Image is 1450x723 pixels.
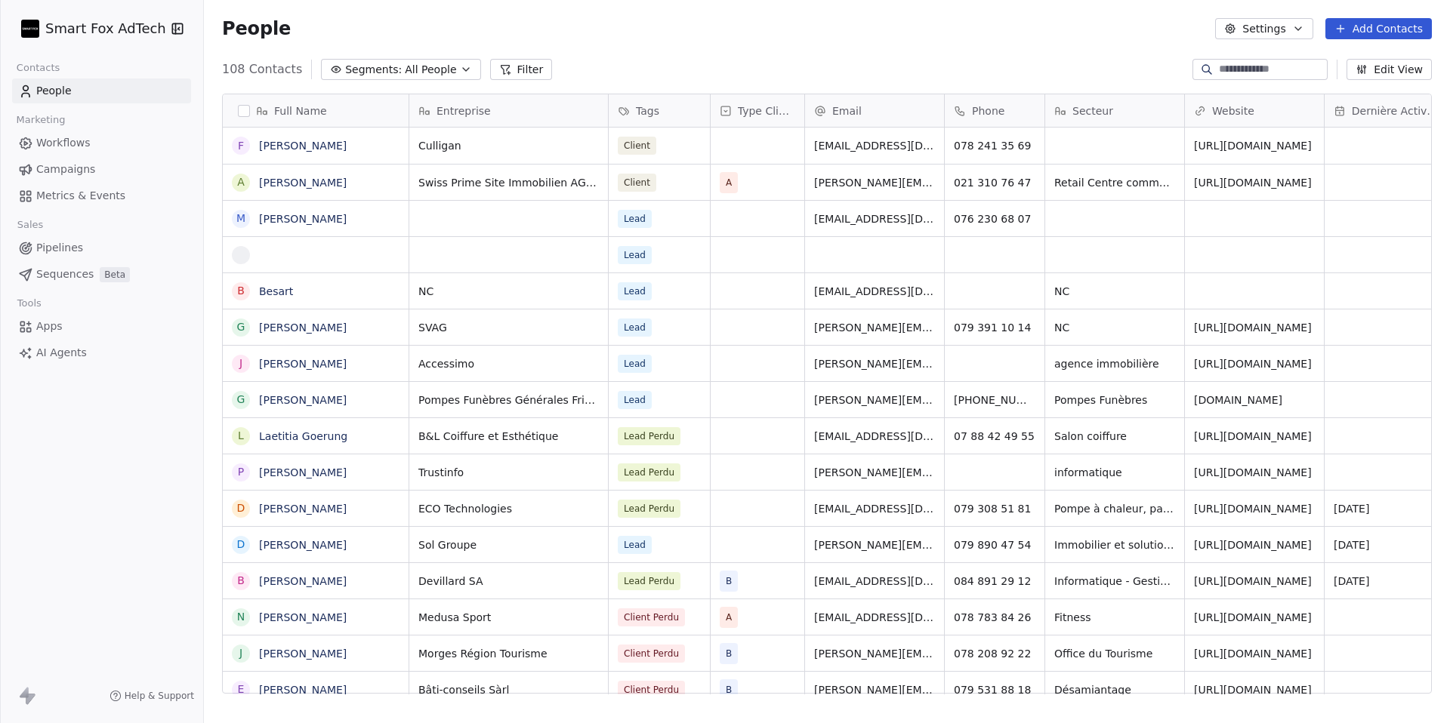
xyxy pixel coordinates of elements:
[954,682,1035,697] span: 079 531 88 18
[814,646,935,661] span: [PERSON_NAME][EMAIL_ADDRESS][PERSON_NAME][DOMAIN_NAME]
[1072,103,1113,118] span: Secteur
[832,103,862,118] span: Email
[954,610,1035,625] span: 078 783 84 26
[10,57,66,79] span: Contacts
[239,355,242,371] div: J
[418,646,599,661] span: Morges Région Tourisme
[11,292,48,315] span: Tools
[618,681,685,699] span: Client Perdu
[125,690,194,702] span: Help & Support
[726,610,732,625] span: A
[259,503,347,515] a: [PERSON_NAME]
[237,283,245,299] div: B
[618,137,656,155] span: Client
[238,138,244,154] div: F
[259,394,347,406] a: [PERSON_NAME]
[945,94,1044,127] div: Phone
[12,262,191,287] a: SequencesBeta
[1325,18,1432,39] button: Add Contacts
[1194,684,1312,696] a: [URL][DOMAIN_NAME]
[954,574,1035,589] span: 084 891 29 12
[274,103,327,118] span: Full Name
[814,284,935,299] span: [EMAIL_ADDRESS][DOMAIN_NAME]
[618,282,652,300] span: Lead
[954,646,1035,661] span: 078 208 92 22
[36,83,72,99] span: People
[418,392,599,408] span: Pompes Funèbres Générales Fribourg – PFG BRODARD SA
[12,78,191,103] a: People
[45,19,166,38] span: Smart Fox AdTech
[814,537,935,552] span: [PERSON_NAME][EMAIL_ADDRESS][DOMAIN_NAME]
[418,465,599,480] span: Trustinfo
[726,574,732,589] span: B
[618,608,685,626] span: Client Perdu
[259,430,347,442] a: Laetitia Goerung
[814,356,935,371] span: [PERSON_NAME][EMAIL_ADDRESS][PERSON_NAME][DOMAIN_NAME]
[12,157,191,182] a: Campaigns
[618,500,680,518] span: Lead Perdu
[418,574,599,589] span: Devillard SA
[100,267,130,282] span: Beta
[259,684,347,696] a: [PERSON_NAME]
[259,140,347,152] a: [PERSON_NAME]
[36,135,91,151] span: Workflows
[259,575,347,587] a: [PERSON_NAME]
[238,428,244,444] div: L
[236,211,245,226] div: M
[36,240,83,256] span: Pipelines
[259,285,293,297] a: Besart
[418,138,599,153] span: Culligan
[18,16,161,42] button: Smart Fox AdTech
[237,609,245,625] div: N
[1054,646,1175,661] span: Office du Tourisme
[1194,322,1312,334] a: [URL][DOMAIN_NAME]
[609,94,710,127] div: Tags
[259,322,347,334] a: [PERSON_NAME]
[618,355,652,373] span: Lead
[238,464,244,480] div: P
[954,175,1035,190] span: 021 310 76 47
[1185,94,1324,127] div: Website
[418,356,599,371] span: Accessimo
[1054,284,1175,299] span: NC
[222,17,291,40] span: People
[1054,537,1175,552] span: Immobilier et solutions financières
[239,645,242,661] div: J
[738,103,795,118] span: Type Client
[618,645,685,663] span: Client Perdu
[1194,648,1312,660] a: [URL][DOMAIN_NAME]
[490,59,553,80] button: Filter
[814,465,935,480] span: [PERSON_NAME][EMAIL_ADDRESS][DOMAIN_NAME]
[1054,429,1175,444] span: Salon coiffure
[972,103,1004,118] span: Phone
[1334,574,1439,589] span: [DATE]
[814,429,935,444] span: [EMAIL_ADDRESS][DOMAIN_NAME]
[814,211,935,226] span: [EMAIL_ADDRESS][DOMAIN_NAME]
[405,62,456,78] span: All People
[814,574,935,589] span: [EMAIL_ADDRESS][DOMAIN_NAME]
[11,214,50,236] span: Sales
[954,429,1035,444] span: 07 88 42 49 55
[814,682,935,697] span: [PERSON_NAME][EMAIL_ADDRESS][PERSON_NAME][DOMAIN_NAME]
[954,501,1035,516] span: 079 308 51 81
[618,246,652,264] span: Lead
[814,175,935,190] span: [PERSON_NAME][EMAIL_ADDRESS][PERSON_NAME][DOMAIN_NAME]
[954,392,1035,408] span: [PHONE_NUMBER]
[1054,682,1175,697] span: Désamiantage
[954,537,1035,552] span: 079 890 47 54
[618,427,680,445] span: Lead Perdu
[814,610,935,625] span: [EMAIL_ADDRESS][DOMAIN_NAME]
[418,284,599,299] span: NC
[418,320,599,335] span: SVAG
[222,60,302,78] span: 108 Contacts
[1334,537,1439,552] span: [DATE]
[409,94,608,127] div: Entreprise
[1045,94,1184,127] div: Secteur
[1054,320,1175,335] span: NC
[259,611,347,623] a: [PERSON_NAME]
[954,211,1035,226] span: 076 230 68 07
[1334,501,1439,516] span: [DATE]
[1054,610,1175,625] span: Fitness
[814,138,935,153] span: [EMAIL_ADDRESS][DOMAIN_NAME]
[1054,465,1175,480] span: informatique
